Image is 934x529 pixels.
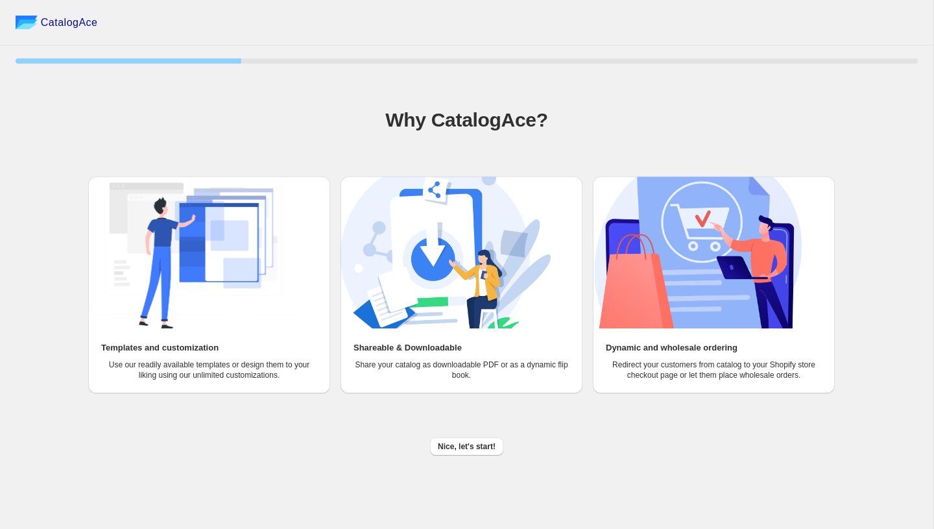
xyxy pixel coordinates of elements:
[438,441,496,452] span: Nice, let's start!
[88,177,298,328] img: Templates and customization
[16,107,918,133] h1: Why CatalogAce?
[606,360,822,380] p: Redirect your customers from catalog to your Shopify store checkout page or let them place wholes...
[353,360,569,380] p: Share your catalog as downloadable PDF or as a dynamic flip book.
[430,437,503,456] button: Nice, let's start!
[101,360,317,380] p: Use our readily available templates or design them to your liking using our unlimited customizati...
[41,16,98,29] span: CatalogAce
[16,16,38,29] img: catalog ace
[593,177,803,328] img: Dynamic and wholesale ordering
[341,177,551,328] img: Shareable & Downloadable
[606,341,737,354] h2: Dynamic and wholesale ordering
[353,341,462,354] h2: Shareable & Downloadable
[101,341,219,354] h2: Templates and customization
